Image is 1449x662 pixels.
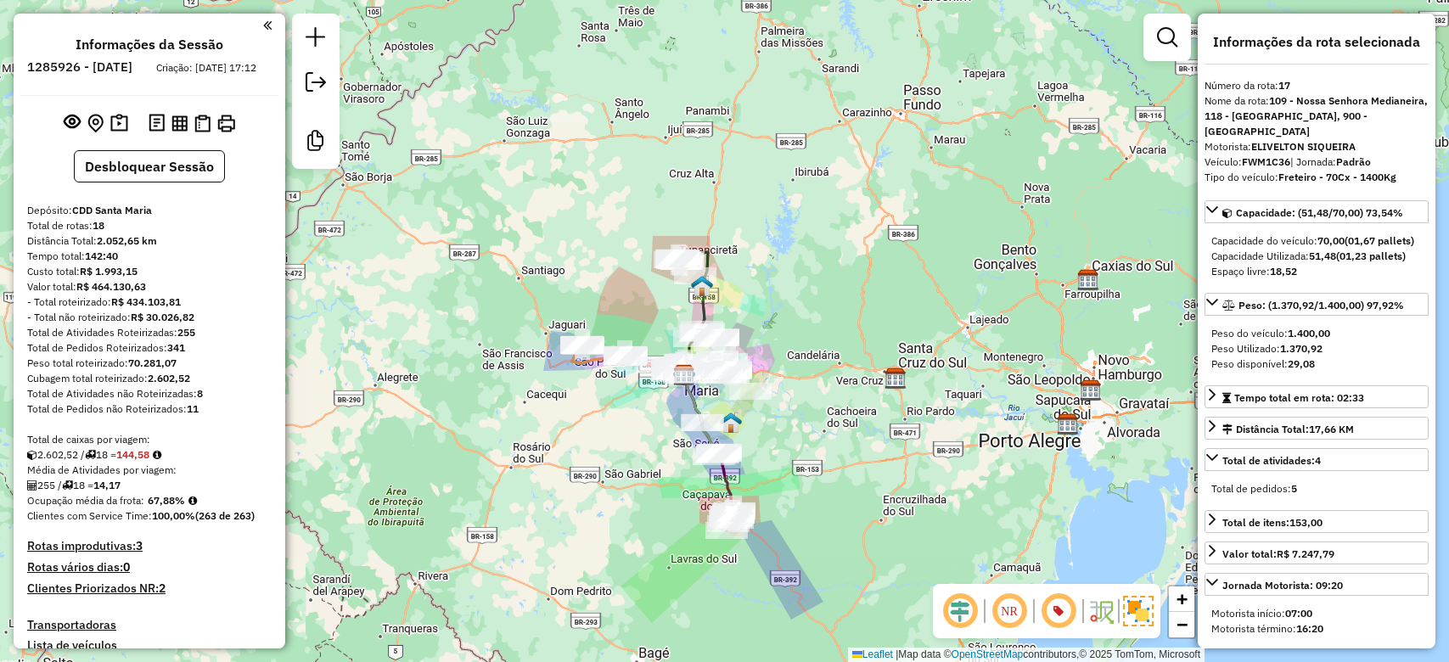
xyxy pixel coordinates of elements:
div: Média de Atividades por viagem: [27,463,272,478]
span: 17,66 KM [1309,423,1354,435]
strong: R$ 30.026,82 [131,311,194,323]
a: Exibir filtros [1150,20,1184,54]
a: Peso: (1.370,92/1.400,00) 97,92% [1205,293,1429,316]
div: Total de itens: [1222,515,1323,530]
a: Total de atividades:4 [1205,448,1429,471]
strong: 07:00 [1285,607,1312,620]
span: Total de atividades: [1222,454,1321,467]
strong: R$ 434.103,81 [111,295,181,308]
strong: Freteiro - 70Cx - 1400Kg [1278,171,1396,183]
span: | [896,648,898,660]
a: Leaflet [852,648,893,660]
div: Peso disponível: [1211,356,1422,372]
div: - Total roteirizado: [27,295,272,310]
strong: 144,58 [116,448,149,461]
div: Espaço livre: [1211,264,1422,279]
h4: Informações da rota selecionada [1205,34,1429,50]
strong: 142:40 [85,250,118,262]
div: Peso total roteirizado: [27,356,272,371]
strong: 153,00 [1289,516,1323,529]
img: Caçapava do Sul [722,504,744,526]
a: Valor total:R$ 7.247,79 [1205,541,1429,564]
div: Atividade não roteirizada - PADARIA UNIVERSAL [656,250,699,267]
strong: 255 [177,326,195,339]
div: - Total não roteirizado: [27,310,272,325]
a: Criar modelo [299,124,333,162]
button: Painel de Sugestão [107,110,132,137]
h6: 1285926 - [DATE] [27,59,132,75]
strong: (01,23 pallets) [1336,250,1406,262]
span: Peso do veículo: [1211,327,1330,339]
strong: 18,52 [1270,265,1297,278]
a: Capacidade: (51,48/70,00) 73,54% [1205,200,1429,223]
div: Distância Total: [27,233,272,249]
span: Capacidade: (51,48/70,00) 73,54% [1236,206,1403,219]
strong: 16:20 [1296,622,1323,635]
strong: 109 - Nossa Senhora Medianeira, 118 - [GEOGRAPHIC_DATA], 900 - [GEOGRAPHIC_DATA] [1205,94,1428,137]
strong: 341 [167,341,185,354]
button: Visualizar relatório de Roteirização [168,111,191,134]
div: Valor total: [1222,547,1334,562]
div: Atividade não roteirizada - IVALDIR VENDRUSCOLO [657,250,699,267]
i: Total de rotas [62,480,73,491]
div: Capacidade Utilizada: [1211,249,1422,264]
div: Veículo: [1205,154,1429,170]
div: Motorista: [1205,139,1429,154]
strong: 51,48 [1309,250,1336,262]
div: Peso: (1.370,92/1.400,00) 97,92% [1205,319,1429,379]
a: OpenStreetMap [952,648,1024,660]
div: Depósito: [27,203,272,218]
div: Nome da rota: [1205,93,1429,139]
strong: FWM1C36 [1242,155,1290,168]
div: Custo total: [27,264,272,279]
span: Ocultar deslocamento [940,591,980,631]
h4: Rotas vários dias: [27,560,272,575]
strong: R$ 1.993,15 [80,265,138,278]
div: Cubagem total roteirizado: [27,371,272,386]
i: Meta Caixas/viagem: 162,77 Diferença: -18,19 [153,450,161,460]
strong: R$ 464.130,63 [76,280,146,293]
strong: Padrão [1336,155,1371,168]
button: Exibir sessão original [60,109,84,137]
button: Visualizar Romaneio [191,111,214,136]
a: Clique aqui para minimizar o painel [263,15,272,35]
span: + [1177,588,1188,609]
span: Peso: (1.370,92/1.400,00) 97,92% [1238,299,1404,311]
div: Total de Pedidos Roteirizados: [27,340,272,356]
strong: 100,00% [152,509,195,522]
h4: Lista de veículos [27,638,272,653]
img: Julio de Castilhos [691,275,713,297]
div: 2.602,52 / 18 = [27,447,272,463]
span: Clientes com Service Time: [27,509,152,522]
strong: CDD Santa Maria [72,204,152,216]
strong: 3 [136,538,143,553]
div: Motorista início: [1211,606,1422,621]
h4: Rotas improdutivas: [27,539,272,553]
span: Exibir número da rota [1038,591,1079,631]
h4: Clientes Priorizados NR: [27,581,272,596]
i: Cubagem total roteirizado [27,450,37,460]
strong: (01,67 pallets) [1345,234,1414,247]
div: Distância Total: [1222,422,1354,437]
div: Atividade não roteirizada - COMPLEXO ESPORTIVO ARENA LTDA [657,250,699,266]
img: CDD Santa Maria [673,364,695,386]
button: Desbloquear Sessão [74,150,225,182]
strong: 11 [187,402,199,415]
strong: 70,00 [1317,234,1345,247]
strong: (263 de 263) [195,509,255,522]
div: Total de caixas por viagem: [27,432,272,447]
strong: 2.052,65 km [97,234,157,247]
a: Tempo total em rota: 02:33 [1205,385,1429,408]
strong: 17 [1278,79,1290,92]
strong: R$ 7.247,79 [1277,547,1334,560]
a: Zoom in [1169,586,1194,612]
em: Média calculada utilizando a maior ocupação (%Peso ou %Cubagem) de cada rota da sessão. Rotas cro... [188,496,197,506]
h4: Informações da Sessão [76,36,223,53]
a: Jornada Motorista: 09:20 [1205,573,1429,596]
div: Total de rotas: [27,218,272,233]
strong: 2 [159,581,166,596]
button: Imprimir Rotas [214,111,239,136]
div: Atividade não roteirizada - VAGNER GRAEFF BIGLIA [674,267,716,284]
strong: ELIVELTON SIQUEIRA [1251,140,1356,153]
a: Zoom out [1169,612,1194,637]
